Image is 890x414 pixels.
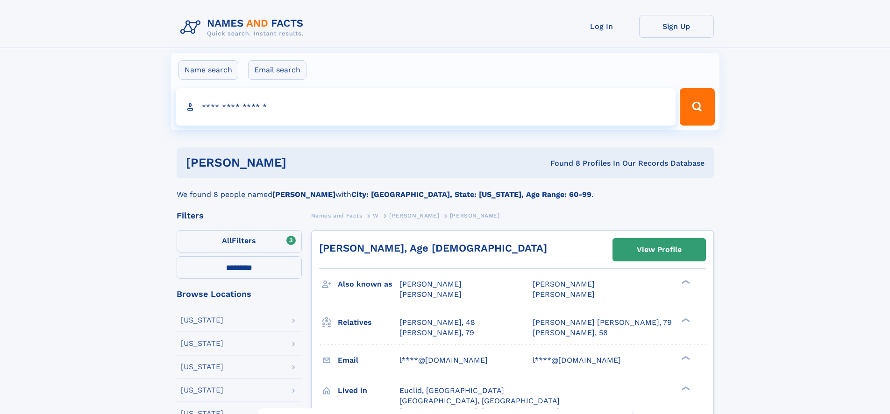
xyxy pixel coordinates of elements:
[533,328,608,338] a: [PERSON_NAME], 58
[181,386,223,394] div: [US_STATE]
[373,210,379,221] a: W
[181,363,223,371] div: [US_STATE]
[319,242,547,254] a: [PERSON_NAME], Age [DEMOGRAPHIC_DATA]
[399,328,474,338] a: [PERSON_NAME], 79
[311,210,363,221] a: Names and Facts
[533,290,595,299] span: [PERSON_NAME]
[533,317,672,328] a: [PERSON_NAME] [PERSON_NAME], 79
[177,15,311,40] img: Logo Names and Facts
[181,316,223,324] div: [US_STATE]
[637,239,682,260] div: View Profile
[399,386,504,395] span: Euclid, [GEOGRAPHIC_DATA]
[680,88,714,126] button: Search Button
[679,279,691,285] div: ❯
[373,212,379,219] span: W
[222,236,232,245] span: All
[679,385,691,391] div: ❯
[639,15,714,38] a: Sign Up
[338,352,399,368] h3: Email
[399,396,560,405] span: [GEOGRAPHIC_DATA], [GEOGRAPHIC_DATA]
[450,212,500,219] span: [PERSON_NAME]
[351,190,591,199] b: City: [GEOGRAPHIC_DATA], State: [US_STATE], Age Range: 60-99
[399,280,462,288] span: [PERSON_NAME]
[564,15,639,38] a: Log In
[177,230,302,253] label: Filters
[399,317,475,328] a: [PERSON_NAME], 48
[176,88,676,126] input: search input
[178,60,238,80] label: Name search
[533,280,595,288] span: [PERSON_NAME]
[248,60,306,80] label: Email search
[338,276,399,292] h3: Also known as
[418,158,705,168] div: Found 8 Profiles In Our Records Database
[177,211,302,220] div: Filters
[181,340,223,347] div: [US_STATE]
[389,210,439,221] a: [PERSON_NAME]
[613,239,705,261] a: View Profile
[399,290,462,299] span: [PERSON_NAME]
[272,190,335,199] b: [PERSON_NAME]
[679,355,691,361] div: ❯
[338,315,399,330] h3: Relatives
[679,317,691,323] div: ❯
[389,212,439,219] span: [PERSON_NAME]
[186,157,419,168] h1: [PERSON_NAME]
[177,178,714,200] div: We found 8 people named with .
[177,290,302,298] div: Browse Locations
[338,383,399,399] h3: Lived in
